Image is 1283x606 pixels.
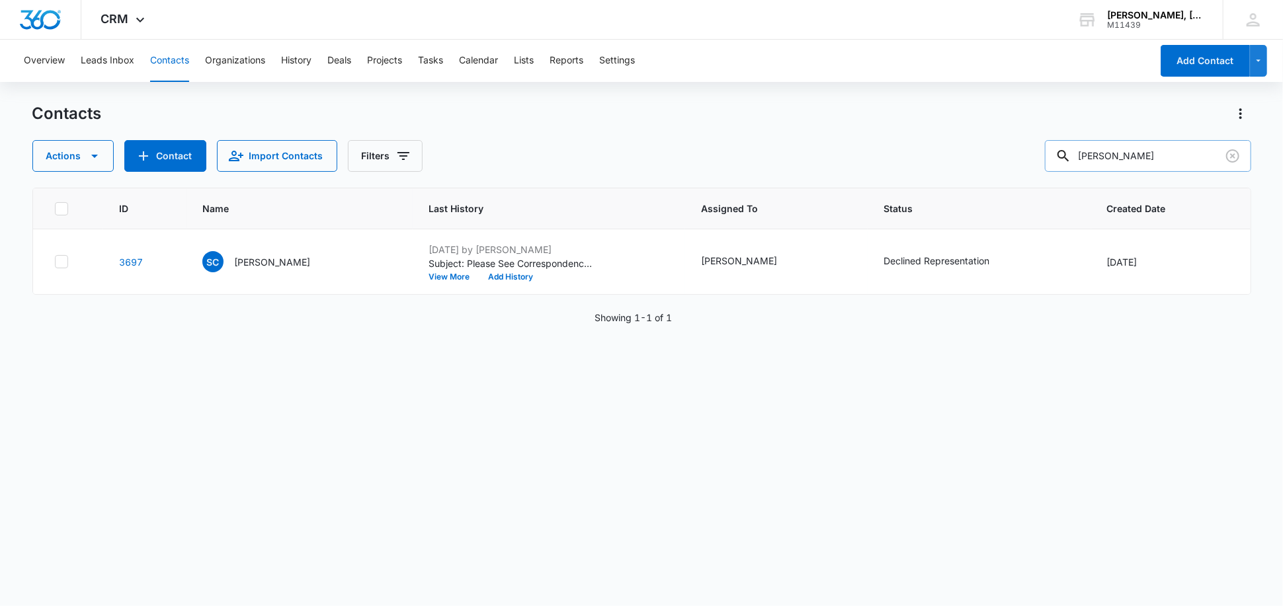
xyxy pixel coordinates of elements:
button: Actions [32,140,114,172]
span: ID [119,202,151,215]
p: [DATE] by [PERSON_NAME] [429,243,594,256]
span: Last History [429,202,650,215]
span: CRM [101,12,129,26]
a: Navigate to contact details page for Sheryl Callahan [119,256,143,268]
div: Declined Representation [884,254,989,268]
button: Lists [514,40,534,82]
div: [DATE] [1107,255,1229,269]
button: Filters [348,140,423,172]
span: Assigned To [701,202,832,215]
button: Clear [1222,145,1243,167]
div: account name [1107,10,1204,20]
div: account id [1107,20,1204,30]
button: Projects [367,40,402,82]
span: Created Date [1107,202,1210,215]
button: Import Contacts [217,140,337,172]
h1: Contacts [32,104,102,124]
span: Name [202,202,378,215]
button: Add Contact [124,140,206,172]
button: Settings [599,40,635,82]
button: Add History [479,273,542,281]
span: SC [202,251,224,272]
button: Organizations [205,40,265,82]
p: [PERSON_NAME] [234,255,310,269]
button: History [281,40,311,82]
p: Showing 1-1 of 1 [595,311,673,324]
button: Deals [327,40,351,82]
p: Subject: Please See Correspondence from [PERSON_NAME] | [PERSON_NAME], [PERSON_NAME] & [PERSON_NA... [429,256,594,270]
div: Status - Declined Representation - Select to Edit Field [884,254,1013,270]
button: Add Contact [1161,45,1250,77]
button: Reports [550,40,583,82]
input: Search Contacts [1045,140,1251,172]
button: View More [429,273,479,281]
button: Actions [1230,103,1251,124]
button: Contacts [150,40,189,82]
button: Calendar [459,40,498,82]
button: Overview [24,40,65,82]
div: [PERSON_NAME] [701,254,777,268]
button: Leads Inbox [81,40,134,82]
div: Name - Sheryl Callahan - Select to Edit Field [202,251,334,272]
div: Assigned To - Barry Abbott - Select to Edit Field [701,254,801,270]
button: Tasks [418,40,443,82]
span: Status [884,202,1056,215]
